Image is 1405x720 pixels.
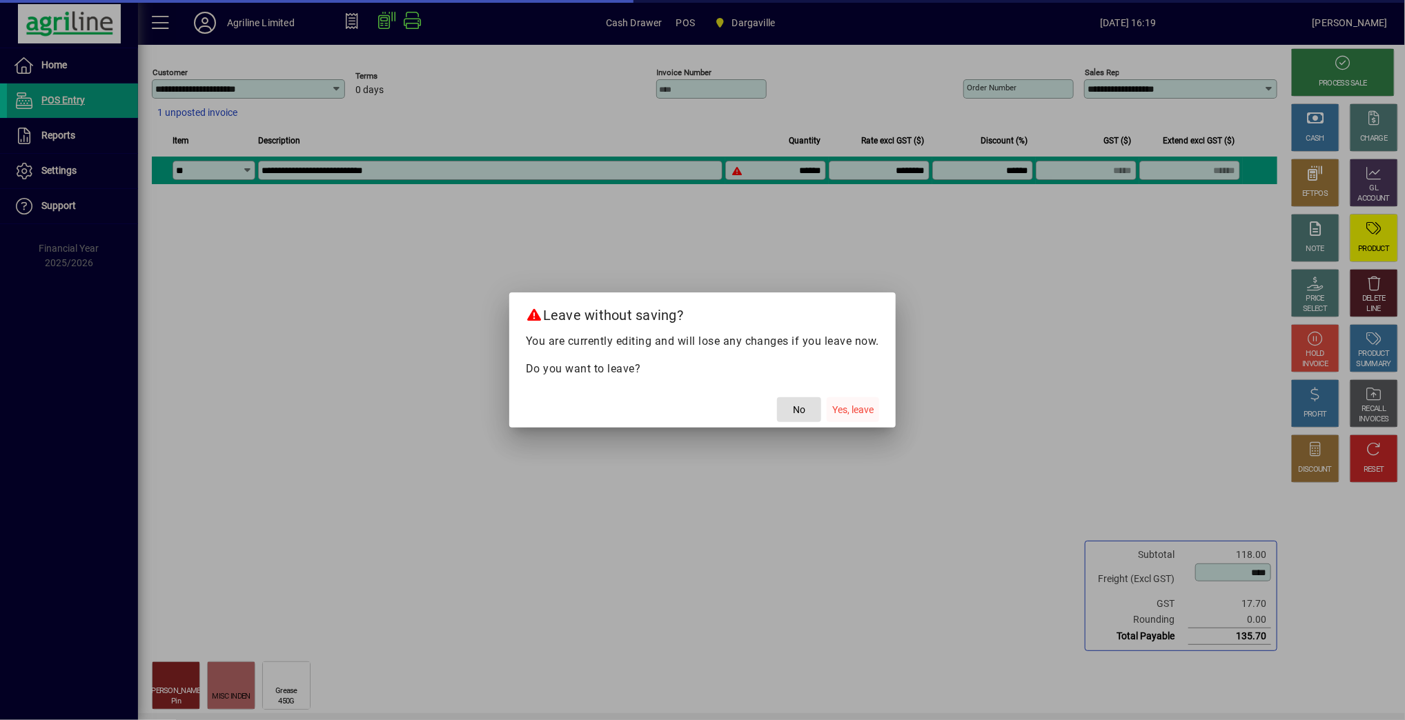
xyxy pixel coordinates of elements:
p: You are currently editing and will lose any changes if you leave now. [526,333,880,350]
span: Yes, leave [832,403,874,417]
button: No [777,397,821,422]
h2: Leave without saving? [509,292,896,332]
p: Do you want to leave? [526,361,880,377]
button: Yes, leave [827,397,879,422]
span: No [793,403,805,417]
